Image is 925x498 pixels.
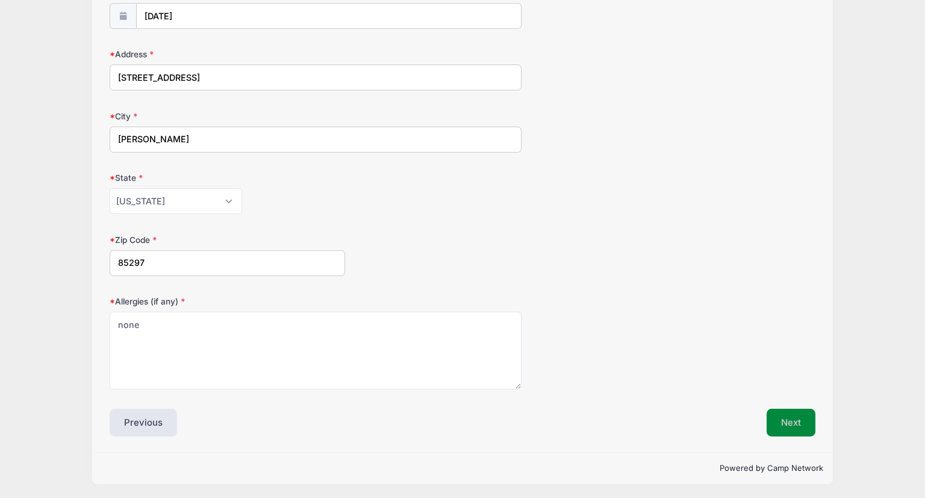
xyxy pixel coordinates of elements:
input: xxxxx [110,250,345,276]
label: Address [110,48,345,60]
label: Zip Code [110,234,345,246]
label: Allergies (if any) [110,295,345,307]
input: mm/dd/yyyy [136,3,522,29]
label: State [110,172,345,184]
p: Powered by Camp Network [102,462,823,474]
label: City [110,110,345,122]
button: Next [767,409,815,437]
button: Previous [110,409,177,437]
